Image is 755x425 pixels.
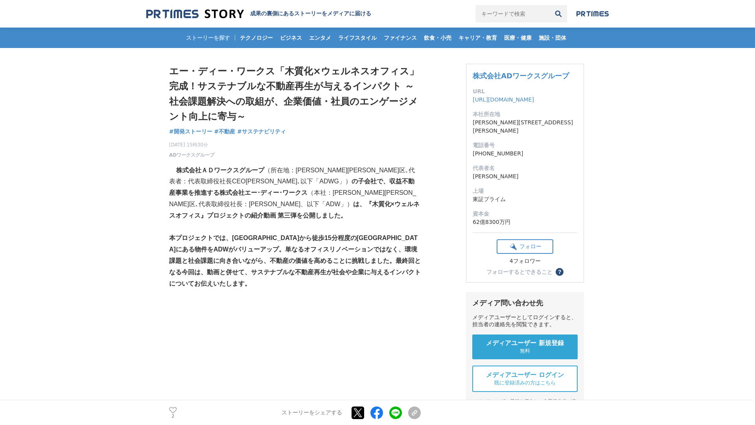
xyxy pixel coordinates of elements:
[472,298,578,308] div: メディア問い合わせ先
[146,9,244,19] img: 成果の裏側にあるストーリーをメディアに届ける
[169,152,214,159] a: ADワークスグループ
[169,201,420,219] strong: は、『木質化×ウェルネスオフィス』プロジェクトの紹介動画 第三弾を公開しました。
[520,347,530,355] span: 無料
[381,28,420,48] a: ファイナンス
[472,334,578,359] a: メディアユーザー 新規登録 無料
[486,269,552,275] div: フォローするとできること
[473,87,577,96] dt: URL
[473,218,577,226] dd: 62億8300万円
[335,34,380,41] span: ライフスタイル
[214,128,236,135] span: #不動産
[473,118,577,135] dd: [PERSON_NAME][STREET_ADDRESS][PERSON_NAME]
[277,34,305,41] span: ビジネス
[497,258,553,265] div: 4フォロワー
[536,34,569,41] span: 施設・団体
[494,379,556,386] span: 既に登録済みの方はこちら
[473,110,577,118] dt: 本社所在地
[176,167,264,174] strong: 株式会社ＡＤワークスグループ
[497,239,553,254] button: フォロー
[237,128,286,135] span: #サステナビリティ
[237,34,276,41] span: テクノロジー
[473,72,569,80] a: 株式会社ADワークスグループ
[250,10,371,17] h2: 成果の裏側にあるストーリーをメディアに届ける
[475,5,550,22] input: キーワードで検索
[455,28,500,48] a: キャリア・教育
[473,150,577,158] dd: [PHONE_NUMBER]
[556,268,563,276] button: ？
[536,28,569,48] a: 施設・団体
[473,164,577,172] dt: 代表者名
[306,28,334,48] a: エンタメ
[381,34,420,41] span: ファイナンス
[486,371,564,379] span: メディアユーザー ログイン
[169,235,421,286] strong: 本プロジェクトでは、[GEOGRAPHIC_DATA]から徒歩15分程度の[GEOGRAPHIC_DATA]にある物件をADWがバリューアップ。単なるオフィスリノベーションではなく、環境課題と社...
[146,9,371,19] a: 成果の裏側にあるストーリーをメディアに届ける 成果の裏側にあるストーリーをメディアに届ける
[501,28,535,48] a: 医療・健康
[169,414,177,418] p: 2
[277,28,305,48] a: ビジネス
[214,128,236,136] a: #不動産
[169,128,212,135] span: #開発ストーリー
[473,195,577,203] dd: 東証プライム
[576,11,609,17] img: prtimes
[282,409,342,416] p: ストーリーをシェアする
[557,269,562,275] span: ？
[550,5,567,22] button: 検索
[169,128,212,136] a: #開発ストーリー
[472,366,578,392] a: メディアユーザー ログイン 既に登録済みの方はこちら
[306,34,334,41] span: エンタメ
[169,141,214,148] span: [DATE] 15時30分
[169,165,421,222] p: （所在地：[PERSON_NAME][PERSON_NAME]区､代表者：代表取締役社長CEO[PERSON_NAME]､以下「ADWG」） （本社：[PERSON_NAME][PERSON_N...
[473,141,577,150] dt: 電話番号
[335,28,380,48] a: ライフスタイル
[421,28,455,48] a: 飲食・小売
[237,128,286,136] a: #サステナビリティ
[473,210,577,218] dt: 資本金
[473,172,577,181] dd: [PERSON_NAME]
[169,64,421,124] h1: エー・ディー・ワークス「木質化×ウェルネスオフィス」完成！サステナブルな不動産再生が与えるインパクト ～社会課題解決への取組が、企業価値・社員のエンゲージメント向上に寄与～
[473,187,577,195] dt: 上場
[472,314,578,328] div: メディアユーザーとしてログインすると、担当者の連絡先を閲覧できます。
[455,34,500,41] span: キャリア・教育
[486,339,564,347] span: メディアユーザー 新規登録
[237,28,276,48] a: テクノロジー
[421,34,455,41] span: 飲食・小売
[473,96,534,103] a: [URL][DOMAIN_NAME]
[501,34,535,41] span: 医療・健康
